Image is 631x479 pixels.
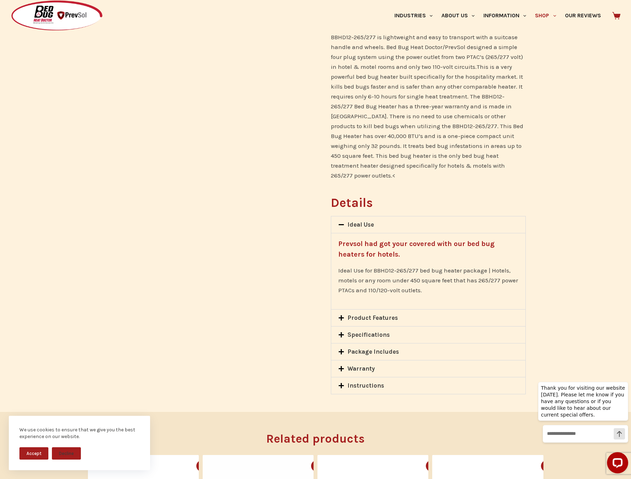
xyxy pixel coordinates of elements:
[347,314,398,321] a: Product Features
[338,267,518,294] span: Ideal Use for BBHD12-265/277 bed bug heater package | Hotels, motels or any room under 450 square...
[331,310,525,326] div: Product Features
[426,460,437,472] button: Quick view toggle
[347,365,375,372] a: Warranty
[19,426,139,440] div: We use cookies to ensure that we give you the best experience on our website.
[331,360,525,377] div: Warranty
[331,233,525,310] div: Ideal Use
[331,327,525,343] div: Specifications
[311,460,322,472] button: Quick view toggle
[88,430,543,448] h2: Related products
[347,382,384,389] a: Instructions
[347,348,399,355] a: Package Includes
[338,239,518,260] h5: Prevsol had got your covered with our bed bug heaters for hotels.
[52,447,81,460] button: Decline
[331,197,525,209] h2: Details
[331,377,525,394] div: Instructions
[196,460,208,472] button: Quick view toggle
[331,343,525,360] div: Package Includes
[331,216,525,233] div: Ideal Use
[19,447,48,460] button: Accept
[347,331,390,338] a: Specifications
[532,369,631,479] iframe: LiveChat chat widget
[347,221,374,228] a: Ideal Use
